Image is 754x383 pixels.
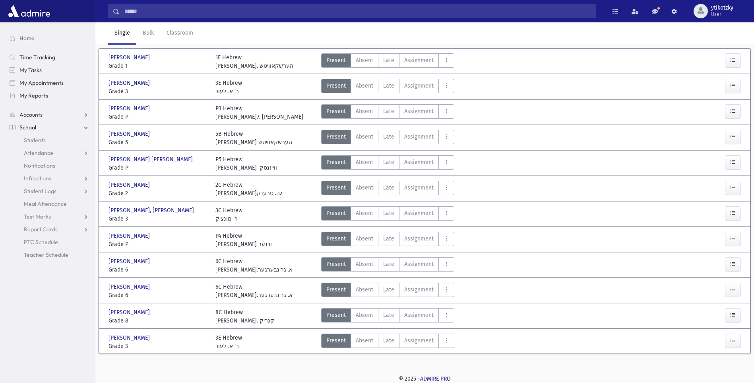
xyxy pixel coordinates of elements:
span: Present [326,234,346,243]
span: Grade 3 [109,215,207,223]
span: Absent [356,209,373,217]
span: Grade 3 [109,342,207,350]
span: Time Tracking [19,54,55,61]
div: AttTypes [321,257,454,274]
span: Present [326,285,346,294]
span: User [711,11,733,18]
span: Assignment [404,184,434,192]
span: [PERSON_NAME] [109,257,151,266]
a: Time Tracking [3,51,95,64]
span: Grade 3 [109,87,207,96]
span: Grade 8 [109,317,207,325]
span: Late [383,56,394,64]
span: Present [326,82,346,90]
span: Late [383,311,394,319]
span: My Tasks [19,66,42,74]
span: Present [326,311,346,319]
span: [PERSON_NAME], [PERSON_NAME] [109,206,196,215]
span: Late [383,158,394,166]
span: Present [326,107,346,115]
span: [PERSON_NAME] [109,104,151,113]
span: Present [326,56,346,64]
span: Late [383,82,394,90]
span: [PERSON_NAME] [PERSON_NAME] [109,155,194,164]
span: Assignment [404,107,434,115]
img: AdmirePro [6,3,52,19]
span: Late [383,107,394,115]
div: AttTypes [321,130,454,147]
div: 2C Hebrew [PERSON_NAME]י.ה. טרענק [215,181,282,197]
span: Infractions [24,175,51,182]
span: Absent [356,184,373,192]
span: [PERSON_NAME] [109,130,151,138]
span: Assignment [404,234,434,243]
span: Student Logs [24,188,56,195]
span: Late [383,133,394,141]
span: Absent [356,336,373,345]
div: 6C Hebrew [PERSON_NAME].א. גרינבערגער [215,257,293,274]
a: Classroom [160,22,200,45]
span: Teacher Schedule [24,251,68,258]
div: 3E Hebrew ר' א. לעווי [215,334,242,350]
a: Single [108,22,136,45]
span: Absent [356,158,373,166]
span: Grade 6 [109,291,207,299]
span: Grade P [109,240,207,248]
div: 1F Hebrew [PERSON_NAME]. הערשקאוויטש [215,53,293,70]
div: AttTypes [321,155,454,172]
div: 5B Hebrew [PERSON_NAME] הערשקאוויטש [215,130,292,147]
a: My Appointments [3,76,95,89]
span: Absent [356,133,373,141]
a: My Tasks [3,64,95,76]
div: P5 Hebrew [PERSON_NAME] ווייזנסקי [215,155,277,172]
div: © 2025 - [108,375,741,383]
span: Assignment [404,209,434,217]
a: School [3,121,95,134]
span: Assignment [404,311,434,319]
span: Late [383,285,394,294]
span: Grade 2 [109,189,207,197]
div: P4 Hebrew [PERSON_NAME] ווינער [215,232,272,248]
div: AttTypes [321,283,454,299]
span: Present [326,133,346,141]
span: Present [326,158,346,166]
span: Report Cards [24,226,58,233]
span: Absent [356,107,373,115]
span: Present [326,209,346,217]
span: Test Marks [24,213,51,220]
span: Late [383,209,394,217]
span: Students [24,137,46,144]
a: Bulk [136,22,160,45]
span: Absent [356,260,373,268]
div: AttTypes [321,206,454,223]
span: ytikotzky [711,5,733,11]
a: Meal Attendance [3,197,95,210]
span: Assignment [404,285,434,294]
span: Late [383,234,394,243]
div: 6C Hebrew [PERSON_NAME].א. גרינבערגער [215,283,293,299]
div: AttTypes [321,104,454,121]
div: P3 Hebrew [PERSON_NAME].י. [PERSON_NAME] [215,104,303,121]
span: Assignment [404,260,434,268]
span: Present [326,184,346,192]
span: My Reports [19,92,48,99]
div: AttTypes [321,53,454,70]
span: Grade P [109,164,207,172]
a: Accounts [3,108,95,121]
a: Student Logs [3,185,95,197]
span: Late [383,184,394,192]
div: 8C Hebrew [PERSON_NAME]. קנריק [215,308,274,325]
span: PTC Schedule [24,238,58,246]
input: Search [120,4,596,18]
span: [PERSON_NAME] [109,283,151,291]
span: [PERSON_NAME] [109,79,151,87]
span: Absent [356,82,373,90]
span: Assignment [404,158,434,166]
div: AttTypes [321,308,454,325]
span: Attendance [24,149,53,156]
a: Students [3,134,95,147]
a: Home [3,32,95,45]
a: PTC Schedule [3,236,95,248]
span: Grade 1 [109,62,207,70]
a: Infractions [3,172,95,185]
